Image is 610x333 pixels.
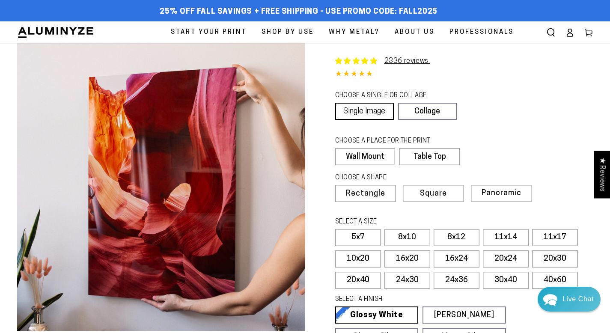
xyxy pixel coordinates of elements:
[262,27,314,38] span: Shop By Use
[384,250,430,268] label: 16x20
[594,151,610,198] div: Click to open Judge.me floating reviews tab
[335,68,593,81] div: 4.85 out of 5.0 stars
[532,250,578,268] label: 20x30
[483,229,529,246] label: 11x14
[483,272,529,289] label: 30x40
[335,91,449,101] legend: CHOOSE A SINGLE OR COLLAGE
[395,27,434,38] span: About Us
[482,189,521,197] span: Panoramic
[384,229,430,246] label: 8x10
[398,103,457,120] a: Collage
[434,229,479,246] label: 8x12
[562,287,594,312] div: Contact Us Directly
[346,190,385,198] span: Rectangle
[335,229,381,246] label: 5x7
[335,272,381,289] label: 20x40
[532,229,578,246] label: 11x17
[449,27,514,38] span: Professionals
[255,21,320,43] a: Shop By Use
[532,272,578,289] label: 40x60
[335,306,419,324] a: Glossy White
[434,272,479,289] label: 24x36
[335,217,487,227] legend: SELECT A SIZE
[335,295,487,304] legend: SELECT A FINISH
[538,287,601,312] div: Chat widget toggle
[322,21,386,43] a: Why Metal?
[164,21,253,43] a: Start Your Print
[420,190,447,198] span: Square
[171,27,247,38] span: Start Your Print
[423,306,506,324] a: [PERSON_NAME]
[335,173,453,183] legend: CHOOSE A SHAPE
[335,103,394,120] a: Single Image
[335,148,396,165] label: Wall Mount
[443,21,520,43] a: Professionals
[434,250,479,268] label: 16x24
[160,7,437,17] span: 25% off FALL Savings + Free Shipping - Use Promo Code: FALL2025
[329,27,380,38] span: Why Metal?
[335,250,381,268] label: 10x20
[17,26,94,39] img: Aluminyze
[388,21,441,43] a: About Us
[542,23,560,42] summary: Search our site
[335,137,452,146] legend: CHOOSE A PLACE FOR THE PRINT
[399,148,460,165] label: Table Top
[384,58,430,65] a: 2336 reviews.
[483,250,529,268] label: 20x24
[384,272,430,289] label: 24x30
